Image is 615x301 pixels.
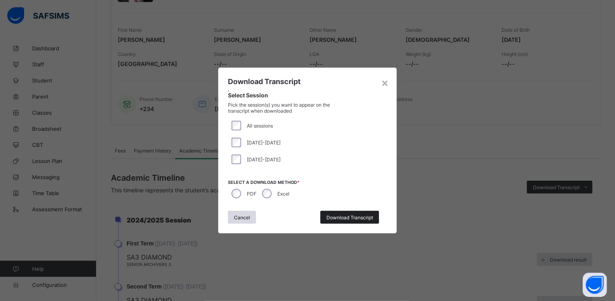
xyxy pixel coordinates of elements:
span: All sessions [247,123,273,129]
span: Download Transcript [326,214,373,221]
span: [DATE]-[DATE] [247,157,281,163]
span: Cancel [234,214,250,221]
label: Excel [277,191,289,197]
span: Pick the session(s) you want to appear on the transcript when downloaded [228,102,335,114]
button: Open asap [583,273,607,297]
label: PDF [247,191,256,197]
span: Select Session [228,92,381,99]
div: , [228,86,381,114]
span: Download Transcript [228,77,301,86]
span: [DATE]-[DATE] [247,140,281,146]
div: × [381,76,389,89]
span: Select a download method [228,180,387,185]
